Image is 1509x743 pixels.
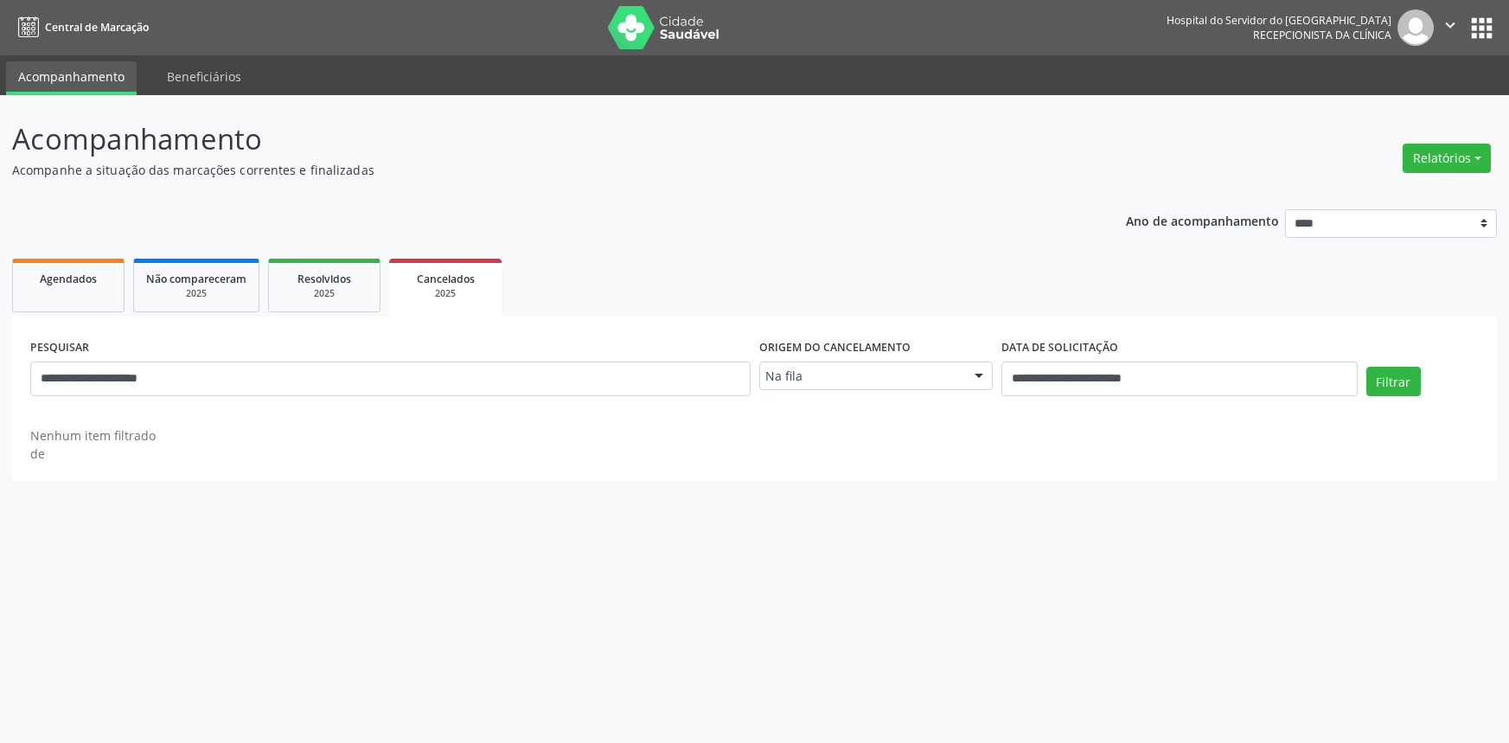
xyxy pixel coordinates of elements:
span: Cancelados [417,272,475,286]
span: Agendados [40,272,97,286]
div: 2025 [146,287,246,300]
p: Acompanhe a situação das marcações correntes e finalizadas [12,161,1052,179]
img: img [1397,10,1434,46]
label: PESQUISAR [30,335,89,362]
span: Central de Marcação [45,20,149,35]
label: DATA DE SOLICITAÇÃO [1001,335,1118,362]
a: Central de Marcação [12,13,149,42]
span: Resolvidos [297,272,351,286]
p: Ano de acompanhamento [1126,209,1279,231]
div: Nenhum item filtrado [30,426,156,445]
label: Origem do cancelamento [759,335,911,362]
span: Recepcionista da clínica [1253,28,1391,42]
button: Relatórios [1403,144,1491,173]
div: Hospital do Servidor do [GEOGRAPHIC_DATA] [1167,13,1391,28]
span: Não compareceram [146,272,246,286]
button:  [1434,10,1467,46]
div: 2025 [281,287,368,300]
i:  [1441,16,1460,35]
button: apps [1467,13,1497,43]
span: Na fila [765,368,958,385]
a: Beneficiários [155,61,253,92]
button: Filtrar [1366,367,1421,396]
div: de [30,445,156,463]
p: Acompanhamento [12,118,1052,161]
div: 2025 [401,287,489,300]
a: Acompanhamento [6,61,137,95]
